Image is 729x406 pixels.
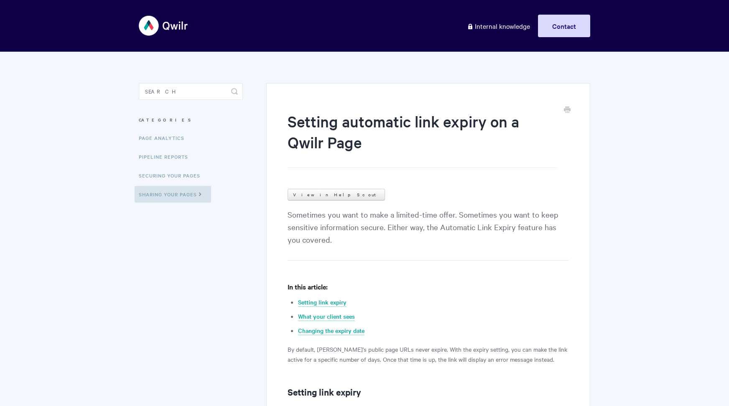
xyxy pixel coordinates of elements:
[139,167,206,184] a: Securing Your Pages
[139,10,189,41] img: Qwilr Help Center
[288,189,385,200] a: View in Help Scout
[139,129,191,146] a: Page Analytics
[298,312,355,321] a: What your client sees
[298,298,347,307] a: Setting link expiry
[288,208,569,261] p: Sometimes you want to make a limited-time offer. Sometimes you want to keep sensitive information...
[139,83,243,100] input: Search
[135,186,211,203] a: Sharing Your Pages
[298,326,364,335] a: Changing the expiry date
[538,15,590,37] a: Contact
[139,148,194,165] a: Pipeline reports
[564,106,571,115] a: Print this Article
[139,112,243,127] h3: Categories
[288,385,569,398] h2: Setting link expiry
[288,344,569,364] p: By default, [PERSON_NAME]'s public page URLs never expire. With the expiry setting, you can make ...
[461,15,536,37] a: Internal knowledge
[288,282,328,291] strong: In this article:
[288,111,556,168] h1: Setting automatic link expiry on a Qwilr Page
